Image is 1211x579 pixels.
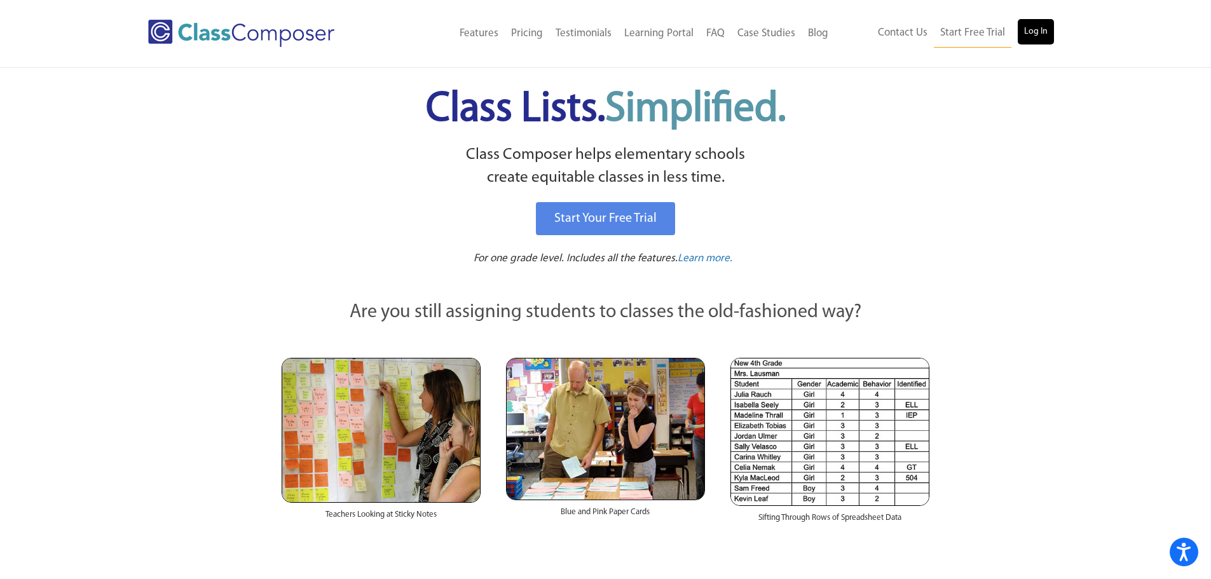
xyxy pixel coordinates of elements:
a: Contact Us [872,19,934,47]
nav: Header Menu [835,19,1054,48]
nav: Header Menu [387,20,835,48]
a: Pricing [505,20,549,48]
img: Spreadsheets [730,358,929,506]
p: Class Composer helps elementary schools create equitable classes in less time. [280,144,932,190]
a: Case Studies [731,20,802,48]
span: For one grade level. Includes all the features. [474,253,678,264]
a: Features [453,20,505,48]
span: Class Lists. [426,89,786,130]
img: Teachers Looking at Sticky Notes [282,358,481,503]
span: Start Your Free Trial [554,212,657,225]
img: Class Composer [148,20,334,47]
span: Learn more. [678,253,732,264]
a: Start Your Free Trial [536,202,675,235]
img: Blue and Pink Paper Cards [506,358,705,500]
span: Simplified. [605,89,786,130]
a: FAQ [700,20,731,48]
a: Learn more. [678,251,732,267]
a: Testimonials [549,20,618,48]
a: Start Free Trial [934,19,1011,48]
div: Sifting Through Rows of Spreadsheet Data [730,506,929,536]
a: Learning Portal [618,20,700,48]
div: Teachers Looking at Sticky Notes [282,503,481,533]
p: Are you still assigning students to classes the old-fashioned way? [282,299,930,327]
div: Blue and Pink Paper Cards [506,500,705,531]
a: Log In [1018,19,1054,44]
a: Blog [802,20,835,48]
